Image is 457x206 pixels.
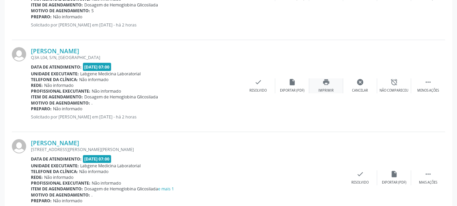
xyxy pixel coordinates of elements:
a: [PERSON_NAME] [31,139,79,147]
span: Não informado [44,174,73,180]
b: Motivo de agendamento: [31,100,90,106]
a: e mais 1 [158,186,174,192]
b: Telefone da clínica: [31,77,78,82]
span: Dosagem de Hemoglobina Glicosilada [84,2,158,8]
span: [DATE] 07:00 [83,155,111,163]
span: [DATE] 07:00 [83,63,111,71]
i:  [424,78,432,86]
span: Não informado [79,77,108,82]
div: Q3A L04, S/N, [GEOGRAPHIC_DATA] [31,55,241,60]
span: Dosagem de Hemoglobina Glicosilada [84,94,158,100]
div: Resolvido [351,180,369,185]
b: Motivo de agendamento: [31,192,90,198]
b: Unidade executante: [31,163,79,169]
span: Não informado [92,180,121,186]
span: Não informado [53,106,82,112]
b: Data de atendimento: [31,64,82,70]
i: print [322,78,330,86]
b: Preparo: [31,14,52,20]
span: Não informado [53,198,82,204]
div: Exportar (PDF) [280,88,304,93]
b: Item de agendamento: [31,2,83,8]
i: insert_drive_file [390,170,398,178]
i:  [424,170,432,178]
div: Imprimir [318,88,334,93]
b: Data de atendimento: [31,156,82,162]
b: Rede: [31,82,43,88]
div: Não compareceu [380,88,408,93]
b: Motivo de agendamento: [31,8,90,14]
span: S [91,8,94,14]
b: Profissional executante: [31,88,90,94]
i: cancel [356,78,364,86]
b: Unidade executante: [31,71,79,77]
i: alarm_off [390,78,398,86]
b: Profissional executante: [31,180,90,186]
span: . [91,100,92,106]
a: [PERSON_NAME] [31,47,79,55]
span: . [91,192,92,198]
b: Telefone da clínica: [31,169,78,174]
i: insert_drive_file [288,78,296,86]
img: img [12,47,26,61]
b: Item de agendamento: [31,186,83,192]
span: Não informado [92,88,121,94]
span: Não informado [79,169,108,174]
span: Não informado [53,14,82,20]
div: Cancelar [352,88,368,93]
span: Labgene Medicina Laboratorial [80,71,141,77]
p: Solicitado por [PERSON_NAME] em [DATE] - há 2 horas [31,22,241,28]
b: Rede: [31,174,43,180]
div: Exportar (PDF) [382,180,406,185]
b: Item de agendamento: [31,94,83,100]
div: Mais ações [419,180,437,185]
p: Solicitado por [PERSON_NAME] em [DATE] - há 2 horas [31,114,241,120]
span: Labgene Medicina Laboratorial [80,163,141,169]
b: Preparo: [31,198,52,204]
div: Menos ações [417,88,439,93]
div: [STREET_ADDRESS][PERSON_NAME][PERSON_NAME] [31,147,343,152]
span: Não informado [44,82,73,88]
img: img [12,139,26,153]
i: check [356,170,364,178]
b: Preparo: [31,106,52,112]
i: check [254,78,262,86]
div: Resolvido [249,88,267,93]
span: Dosagem de Hemoglobina Glicosilada [84,186,174,192]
